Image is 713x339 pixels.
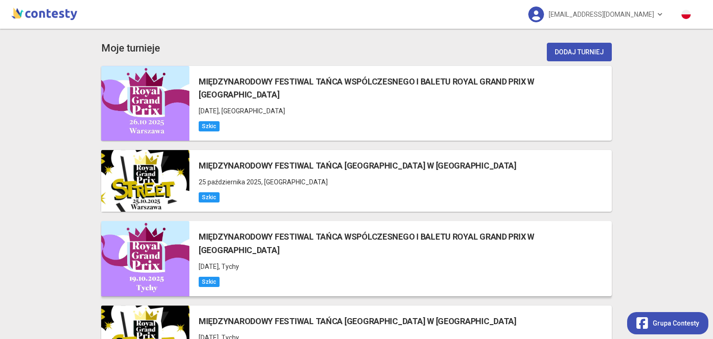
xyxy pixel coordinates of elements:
[199,107,219,115] span: [DATE]
[219,263,239,270] span: , Tychy
[547,43,612,61] button: Dodaj turniej
[549,5,654,24] span: [EMAIL_ADDRESS][DOMAIN_NAME]
[199,263,219,270] span: [DATE]
[219,107,285,115] span: , [GEOGRAPHIC_DATA]
[199,277,220,287] span: Szkic
[101,40,160,57] app-title: competition-list.title
[199,230,612,257] h5: MIĘDZYNARODOWY FESTIWAL TAŃCA WSPÓLCZESNEGO I BALETU ROYAL GRAND PRIX W [GEOGRAPHIC_DATA]
[199,121,220,131] span: Szkic
[199,159,517,172] h5: MIĘDZYNARODOWY FESTIWAL TAŃCA [GEOGRAPHIC_DATA] W [GEOGRAPHIC_DATA]
[199,75,612,102] h5: MIĘDZYNARODOWY FESTIWAL TAŃCA WSPÓLCZESNEGO I BALETU ROYAL GRAND PRIX W [GEOGRAPHIC_DATA]
[199,315,517,328] h5: MIĘDZYNARODOWY FESTIWAL TAŃCA [GEOGRAPHIC_DATA] W [GEOGRAPHIC_DATA]
[261,178,328,186] span: , [GEOGRAPHIC_DATA]
[199,192,220,202] span: Szkic
[199,178,261,186] span: 25 października 2025
[653,318,699,328] span: Grupa Contesty
[101,40,160,57] h3: Moje turnieje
